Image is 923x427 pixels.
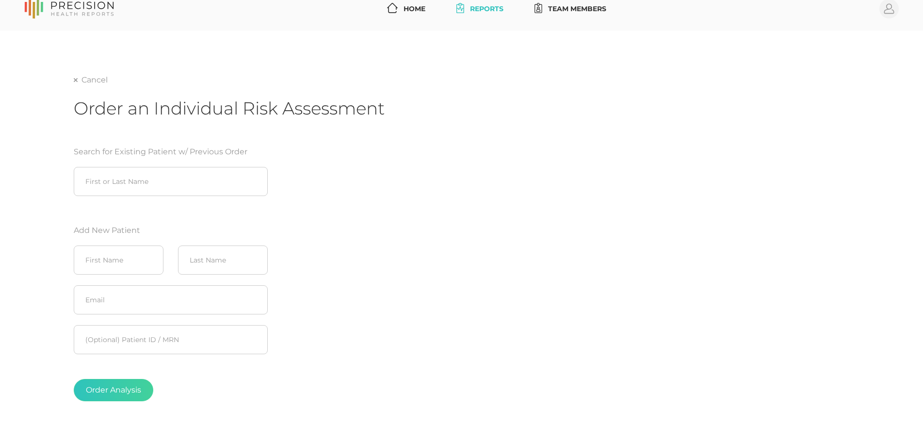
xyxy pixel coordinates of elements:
[74,146,247,158] label: Search for Existing Patient w/ Previous Order
[74,285,268,314] input: Email
[74,75,108,85] a: Cancel
[74,98,849,119] h1: Order an Individual Risk Assessment
[74,325,268,354] input: Patient ID / MRN
[74,379,153,401] button: Order Analysis
[74,225,268,236] label: Add New Patient
[74,167,268,196] input: First or Last Name
[178,246,268,275] input: Last Name
[74,246,163,275] input: First Name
